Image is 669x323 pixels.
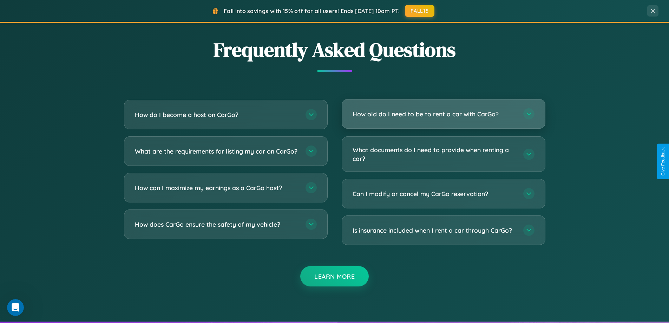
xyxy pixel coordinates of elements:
[405,5,434,17] button: FALL15
[135,110,299,119] h3: How do I become a host on CarGo?
[135,220,299,229] h3: How does CarGo ensure the safety of my vehicle?
[7,299,24,316] iframe: Intercom live chat
[300,266,369,286] button: Learn More
[353,110,516,118] h3: How old do I need to be to rent a car with CarGo?
[353,189,516,198] h3: Can I modify or cancel my CarGo reservation?
[124,36,545,63] h2: Frequently Asked Questions
[353,146,516,163] h3: What documents do I need to provide when renting a car?
[224,7,400,14] span: Fall into savings with 15% off for all users! Ends [DATE] 10am PT.
[135,147,299,156] h3: What are the requirements for listing my car on CarGo?
[353,226,516,235] h3: Is insurance included when I rent a car through CarGo?
[135,183,299,192] h3: How can I maximize my earnings as a CarGo host?
[661,147,665,176] div: Give Feedback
